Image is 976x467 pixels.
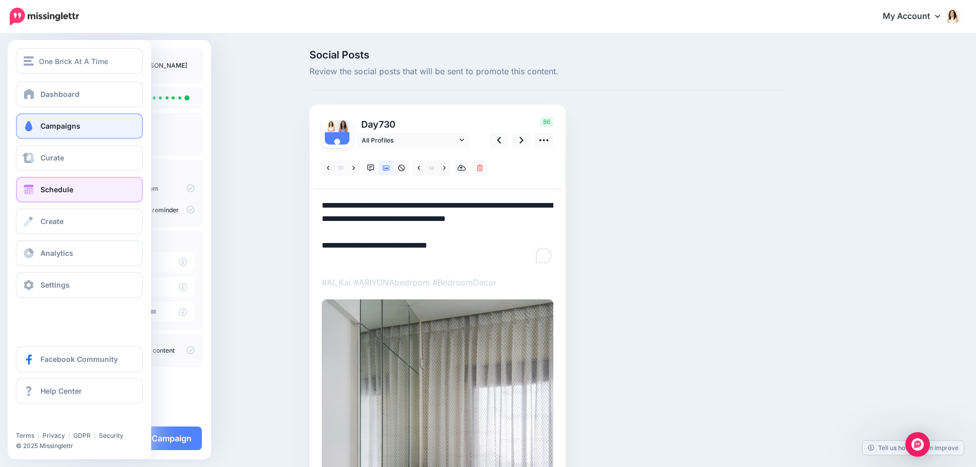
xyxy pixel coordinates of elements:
a: Privacy [43,432,65,439]
span: | [37,432,39,439]
a: Curate [16,145,143,171]
span: Review the social posts that will be sent to promote this content. [309,65,785,78]
a: Tell us how we can improve [863,441,964,455]
span: All Profiles [362,135,457,146]
a: Settings [16,272,143,298]
span: Create [40,217,64,226]
span: Dashboard [40,90,79,98]
a: Help Center [16,378,143,404]
a: GDPR [73,432,91,439]
img: user_default_image.png [325,132,349,157]
span: 730 [379,119,396,130]
a: Facebook Community [16,347,143,372]
span: One Brick At A Time [39,55,108,67]
a: Terms [16,432,34,439]
span: 86 [540,117,553,127]
span: Analytics [40,249,73,257]
img: menu.png [24,56,34,66]
a: Create [16,209,143,234]
img: 8LzpjWeL-22117.jpg [337,120,349,132]
span: Schedule [40,185,73,194]
a: My Account [873,4,961,29]
a: Dashboard [16,82,143,107]
img: Missinglettr [10,8,79,25]
a: Campaigns [16,113,143,139]
iframe: Twitter Follow Button [16,417,94,427]
span: Facebook Community [40,355,118,363]
img: 20479796_1519423771450404_4084095130666208276_n-bsa32121.jpg [325,120,337,132]
p: #AI_Kai #ARIYONAbedroom #BedroomDecor [322,276,553,289]
span: Settings [40,280,70,289]
a: Schedule [16,177,143,202]
a: Security [99,432,123,439]
a: update reminder [131,206,179,214]
span: Social Posts [309,50,785,60]
p: Day [357,117,471,132]
span: | [94,432,96,439]
span: Help Center [40,387,82,395]
a: Analytics [16,240,143,266]
li: © 2025 Missinglettr [16,441,149,451]
span: Campaigns [40,121,80,130]
div: Open Intercom Messenger [905,432,930,457]
span: | [68,432,70,439]
span: Curate [40,153,64,162]
a: All Profiles [357,133,469,148]
button: One Brick At A Time [16,48,143,74]
textarea: To enrich screen reader interactions, please activate Accessibility in Grammarly extension settings [322,199,553,266]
